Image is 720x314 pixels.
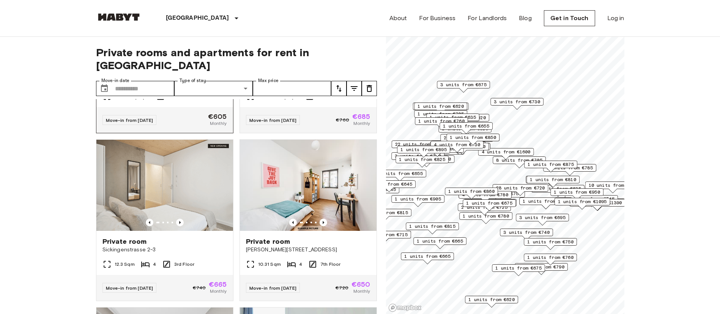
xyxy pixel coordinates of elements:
[490,98,544,110] div: Map marker
[588,182,637,189] span: 10 units from €645
[544,10,595,26] a: Get in Touch
[406,222,459,234] div: Map marker
[519,197,572,209] div: Map marker
[437,81,490,93] div: Map marker
[395,141,444,148] span: 22 units from €665
[543,164,596,176] div: Map marker
[519,214,566,221] span: 3 units from €695
[463,199,516,211] div: Map marker
[438,125,492,137] div: Map marker
[430,142,485,153] div: Map marker
[391,152,444,164] div: Map marker
[210,288,227,295] span: Monthly
[395,153,441,159] span: 3 units from €790
[289,219,297,226] button: Previous image
[450,134,496,141] span: 1 units from €850
[458,191,512,203] div: Map marker
[568,196,614,202] span: 4 units from €745
[415,117,468,129] div: Map marker
[459,212,512,224] div: Map marker
[524,254,577,265] div: Map marker
[115,261,135,268] span: 12.3 Sqm
[440,114,486,121] span: 1 units from €620
[414,145,460,152] span: 7 units from €665
[439,143,485,150] span: 3 units from €740
[466,200,512,207] span: 1 units from €675
[96,140,233,231] img: Marketing picture of unit DE-01-477-040-03
[430,141,484,153] div: Map marker
[411,145,464,157] div: Map marker
[320,261,340,268] span: 7th Floor
[418,118,465,125] span: 1 units from €760
[528,161,574,168] span: 1 units from €875
[445,188,498,199] div: Map marker
[176,219,184,226] button: Previous image
[418,110,464,117] span: 1 units from €705
[492,184,548,196] div: Map marker
[210,120,227,127] span: Monthly
[496,185,545,191] span: 28 units from €720
[436,114,489,126] div: Map marker
[478,148,534,160] div: Map marker
[362,81,377,96] button: tune
[96,13,142,21] img: Habyt
[496,157,542,164] span: 8 units from €705
[527,238,573,245] span: 1 units from €750
[519,14,532,23] a: Blog
[523,198,569,205] span: 1 units from €685
[573,199,622,206] span: 1 units from €1390
[418,103,464,110] span: 1 units from €620
[547,164,593,171] span: 1 units from €785
[391,140,447,152] div: Map marker
[353,120,370,127] span: Monthly
[458,204,511,215] div: Map marker
[518,264,564,270] span: 1 units from €790
[526,176,579,188] div: Map marker
[351,281,370,288] span: €650
[320,219,327,226] button: Previous image
[527,254,573,261] span: 1 units from €760
[361,231,408,238] span: 1 units from €715
[258,261,281,268] span: 10.31 Sqm
[607,14,624,23] a: Log in
[434,143,490,155] div: Map marker
[417,238,463,245] span: 1 units from €665
[209,281,227,288] span: €665
[336,117,349,123] span: €760
[106,285,153,291] span: Move-in from [DATE]
[414,110,467,122] div: Map marker
[96,139,233,301] a: Marketing picture of unit DE-01-477-040-03Previous imagePrevious imagePrivate roomSickingenstrass...
[444,134,490,141] span: 2 units from €730
[97,81,112,96] button: Choose date
[448,188,495,195] span: 1 units from €860
[468,296,515,303] span: 1 units from €620
[208,113,227,120] span: €605
[106,117,153,123] span: Move-in from [DATE]
[397,146,450,158] div: Map marker
[358,209,411,221] div: Map marker
[404,253,451,260] span: 1 units from €665
[409,223,455,230] span: 1 units from €815
[503,229,550,236] span: 3 units from €740
[347,81,362,96] button: tune
[495,265,542,271] span: 1 units from €675
[481,148,530,155] span: 4 units from €1600
[446,134,499,145] div: Map marker
[353,288,370,295] span: Monthly
[554,198,610,210] div: Map marker
[413,237,466,249] div: Map marker
[493,156,546,168] div: Map marker
[400,146,447,153] span: 1 units from €895
[413,103,468,114] div: Map marker
[331,81,347,96] button: tune
[389,14,407,23] a: About
[516,214,569,226] div: Map marker
[153,261,156,268] span: 4
[246,246,370,254] span: [PERSON_NAME][STREET_ADDRESS]
[373,170,426,181] div: Map marker
[362,209,408,216] span: 1 units from €815
[524,238,577,250] div: Map marker
[366,181,412,188] span: 1 units from €645
[526,176,580,188] div: Map marker
[524,161,577,172] div: Map marker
